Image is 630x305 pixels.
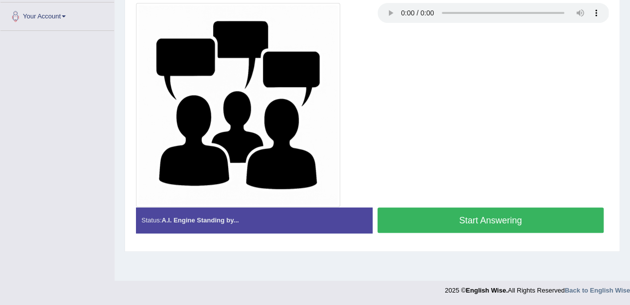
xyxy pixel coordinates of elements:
a: Back to English Wise [565,287,630,294]
div: Status: [136,207,373,233]
div: 2025 © All Rights Reserved [445,281,630,295]
strong: English Wise. [466,287,507,294]
a: Your Account [0,2,114,27]
strong: A.I. Engine Standing by... [161,216,239,224]
button: Start Answering [378,207,604,233]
